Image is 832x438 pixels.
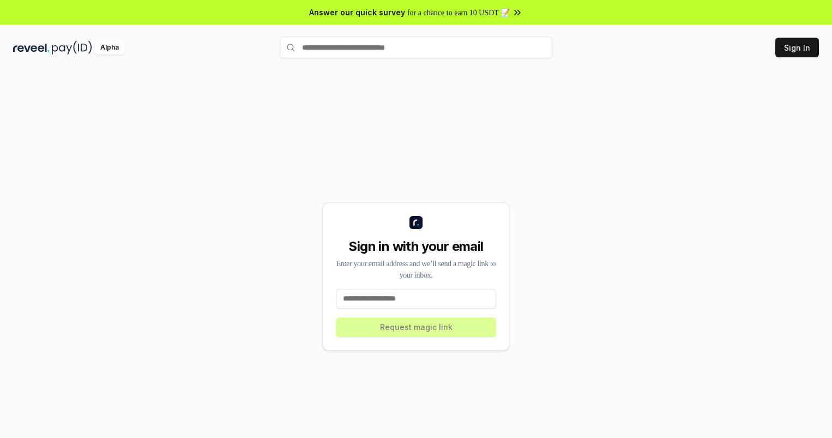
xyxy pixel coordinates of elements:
[13,41,50,55] img: reveel_dark
[94,41,125,55] div: Alpha
[409,216,423,229] img: logo_small
[407,7,510,18] span: for a chance to earn 10 USDT 📝
[309,7,405,18] span: Answer our quick survey
[52,41,92,55] img: pay_id
[336,257,496,280] div: Enter your email address and we’ll send a magic link to your inbox.
[336,238,496,255] div: Sign in with your email
[775,38,819,57] button: Sign In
